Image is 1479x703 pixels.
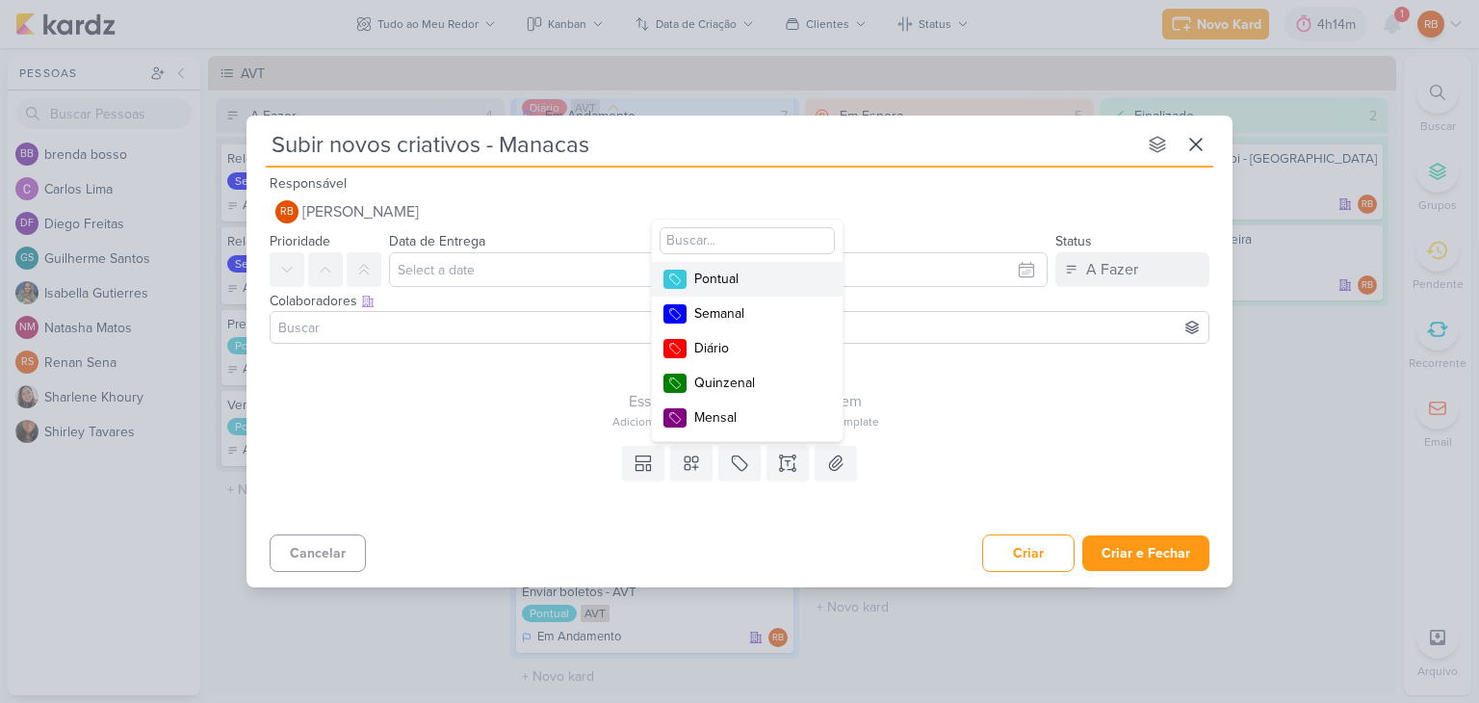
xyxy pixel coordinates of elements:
div: Colaboradores [270,291,1209,311]
label: Status [1055,233,1092,249]
button: Mensal [652,401,843,435]
button: Quinzenal [652,366,843,401]
div: Quinzenal [694,373,819,393]
div: Rogerio Bispo [275,200,298,223]
label: Prioridade [270,233,330,249]
input: Buscar... [660,227,835,254]
div: Esse kard não possui nenhum item [270,390,1221,413]
button: Pontual [652,262,843,297]
input: Kard Sem Título [266,127,1136,162]
input: Select a date [389,252,1048,287]
div: Mensal [694,407,819,428]
label: Responsável [270,175,347,192]
div: Diário [694,338,819,358]
button: Criar e Fechar [1082,535,1209,571]
div: A Fazer [1086,258,1138,281]
div: Pontual [694,269,819,289]
p: RB [280,207,294,218]
button: Semanal [652,297,843,331]
button: Diário [652,331,843,366]
input: Buscar [274,316,1205,339]
button: A Fazer [1055,252,1209,287]
button: Cancelar [270,534,366,572]
span: [PERSON_NAME] [302,200,419,223]
label: Data de Entrega [389,233,485,249]
div: Adicione um item abaixo ou selecione um template [270,413,1221,430]
button: Criar [982,534,1075,572]
button: RB [PERSON_NAME] [270,195,1209,229]
div: Semanal [694,303,819,324]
